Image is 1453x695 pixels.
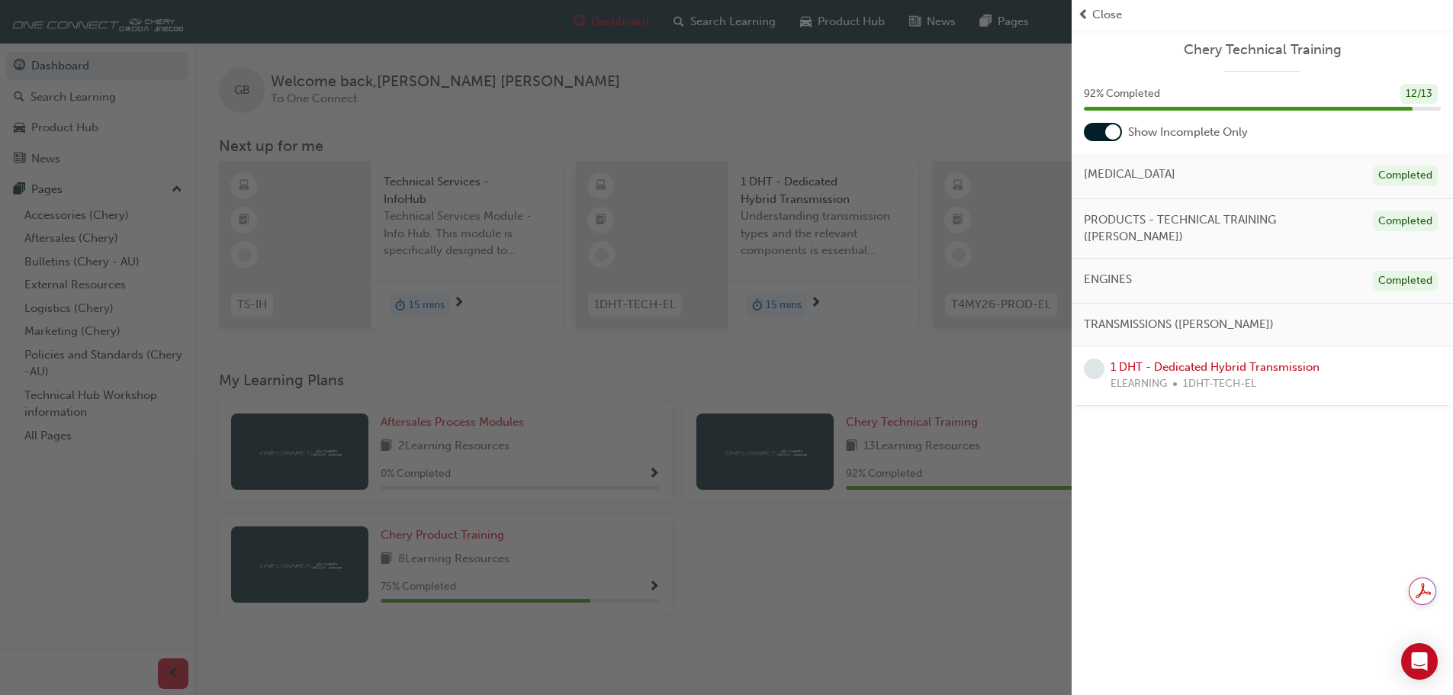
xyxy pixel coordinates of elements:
span: Close [1092,6,1122,24]
span: 92 % Completed [1084,85,1160,103]
span: ENGINES [1084,271,1132,288]
div: Completed [1373,166,1438,186]
div: Completed [1373,211,1438,232]
div: 12 / 13 [1400,84,1438,105]
span: ELEARNING [1111,375,1167,393]
div: Open Intercom Messenger [1401,643,1438,680]
span: TRANSMISSIONS ([PERSON_NAME]) [1084,316,1274,333]
button: prev-iconClose [1078,6,1447,24]
span: learningRecordVerb_NONE-icon [1084,359,1104,379]
span: Show Incomplete Only [1128,124,1248,141]
a: 1 DHT - Dedicated Hybrid Transmission [1111,360,1320,374]
span: [MEDICAL_DATA] [1084,166,1175,183]
span: 1DHT-TECH-EL [1183,375,1256,393]
a: Chery Technical Training [1084,41,1441,59]
div: Completed [1373,271,1438,291]
span: PRODUCTS - TECHNICAL TRAINING ([PERSON_NAME]) [1084,211,1361,246]
span: prev-icon [1078,6,1089,24]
